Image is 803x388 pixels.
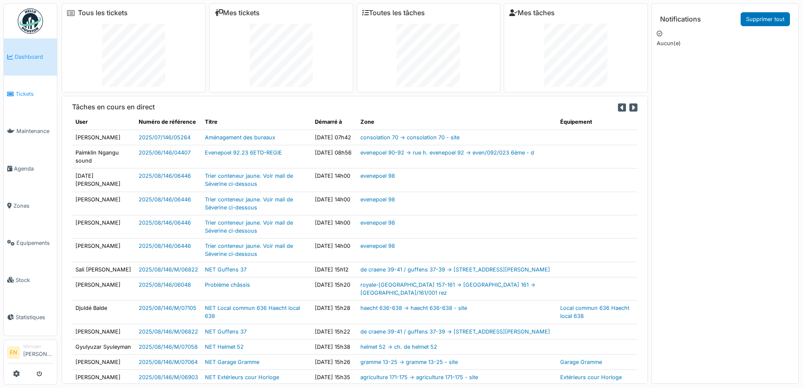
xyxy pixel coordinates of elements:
td: [PERSON_NAME] [72,324,135,339]
span: Équipements [16,239,54,247]
a: Supprimer tout [741,12,790,26]
td: [PERSON_NAME] [72,192,135,215]
span: Statistiques [16,313,54,321]
td: [DATE] 14h00 [312,168,357,192]
td: [DATE] 08h56 [312,145,357,168]
a: Équipements [4,224,57,261]
th: Numéro de référence [135,114,201,130]
a: consolation 70 -> consolation 70 - site [360,134,459,141]
span: Maintenance [16,127,54,135]
td: [PERSON_NAME] [72,370,135,385]
a: Local commun 636 Haecht local 638 [560,305,629,319]
td: [DATE] 15h20 [312,277,357,300]
a: Trier conteneur jaune. Voir mail de Séverine ci-dessous [205,173,293,187]
span: Stock [16,276,54,284]
a: 2025/06/146/04407 [139,149,191,156]
a: 2025/07/146/05264 [139,134,191,141]
th: Zone [357,114,557,130]
a: Stock [4,261,57,298]
a: royale-[GEOGRAPHIC_DATA] 157-161 -> [GEOGRAPHIC_DATA] 161 -> [GEOGRAPHIC_DATA]/161/001 rez [360,282,535,296]
a: evenepoel 98 [360,220,395,226]
a: 2025/08/146/06446 [139,243,191,249]
a: Dashboard [4,38,57,76]
td: [DATE] 15h38 [312,339,357,354]
th: Démarré à [312,114,357,130]
td: [PERSON_NAME] [72,215,135,238]
span: Agenda [14,165,54,173]
td: [PERSON_NAME] [72,354,135,369]
a: helmet 52 -> ch. de helmet 52 [360,344,437,350]
td: [DATE] 07h42 [312,130,357,145]
a: 2025/08/146/M/07105 [139,305,196,311]
a: Tous les tickets [78,9,128,17]
a: Agenda [4,150,57,187]
a: de craene 39-41 / guffens 37-39 -> [STREET_ADDRESS][PERSON_NAME] [360,328,550,335]
a: gramme 13-25 -> gramme 13-25 - site [360,359,458,365]
a: Toutes les tâches [362,9,425,17]
a: NET Extérieurs cour Horloge [205,374,279,380]
a: Zones [4,187,57,224]
a: Statistiques [4,298,57,336]
a: 2025/08/146/06446 [139,196,191,203]
td: [DATE] 15h22 [312,324,357,339]
th: Titre [201,114,312,130]
a: 2025/08/146/06048 [139,282,191,288]
a: EN Manager[PERSON_NAME] [7,343,54,364]
a: Problème châssis [205,282,250,288]
td: [DATE] 14h00 [312,239,357,262]
td: [DATE] 15h26 [312,354,357,369]
a: Extérieurs cour Horloge [560,374,622,380]
p: Aucun(e) [657,39,793,47]
a: 2025/08/146/M/06822 [139,328,198,335]
td: [PERSON_NAME] [72,239,135,262]
a: 2025/08/146/06446 [139,220,191,226]
td: [DATE] 14h00 [312,192,357,215]
a: de craene 39-41 / guffens 37-39 -> [STREET_ADDRESS][PERSON_NAME] [360,266,550,273]
a: evenepoel 98 [360,173,395,179]
td: [DATE][PERSON_NAME] [72,168,135,192]
a: 2025/08/146/M/07058 [139,344,198,350]
span: Zones [13,202,54,210]
a: Trier conteneur jaune. Voir mail de Séverine ci-dessous [205,196,293,211]
a: Evenepoel 92.23 6ETD-REGIE [205,149,282,156]
a: NET Garage Gramme [205,359,259,365]
a: Aménagement des bureaux [205,134,275,141]
td: Sali [PERSON_NAME] [72,262,135,277]
a: evenepoel 98 [360,196,395,203]
a: Mes tickets [215,9,260,17]
a: Trier conteneur jaune. Voir mail de Séverine ci-dessous [205,243,293,257]
td: [DATE] 15h12 [312,262,357,277]
td: [PERSON_NAME] [72,277,135,300]
a: Mes tâches [509,9,555,17]
a: NET Local commun 636 Haecht local 638 [205,305,300,319]
td: [PERSON_NAME] [72,130,135,145]
a: Tickets [4,76,57,113]
a: 2025/08/146/06446 [139,173,191,179]
h6: Notifications [660,15,701,23]
a: NET Guffens 37 [205,266,247,273]
td: Gyulyuzar Syuleyman [72,339,135,354]
span: Dashboard [15,53,54,61]
td: [DATE] 15h35 [312,370,357,385]
a: Garage Gramme [560,359,602,365]
a: haecht 636-638 -> haecht 636-638 - site [360,305,467,311]
a: 2025/08/146/M/06903 [139,374,198,380]
a: NET Helmet 52 [205,344,244,350]
h6: Tâches en cours en direct [72,103,155,111]
td: [DATE] 15h28 [312,301,357,324]
a: agriculture 171-175 -> agriculture 171-175 - site [360,374,478,380]
li: [PERSON_NAME] [23,343,54,361]
a: Trier conteneur jaune. Voir mail de Séverine ci-dessous [205,220,293,234]
a: evenepoel 98 [360,243,395,249]
th: Équipement [557,114,637,130]
td: Djuldé Balde [72,301,135,324]
li: EN [7,346,20,359]
div: Manager [23,343,54,350]
td: [DATE] 14h00 [312,215,357,238]
a: evenepoel 90-92 -> rue h. evenepoel 92 -> even/092/023 6ème - d [360,149,534,156]
a: 2025/08/146/M/06822 [139,266,198,273]
span: Tickets [16,90,54,98]
img: Badge_color-CXgf-gQk.svg [18,8,43,34]
a: Maintenance [4,113,57,150]
a: 2025/08/146/M/07064 [139,359,198,365]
